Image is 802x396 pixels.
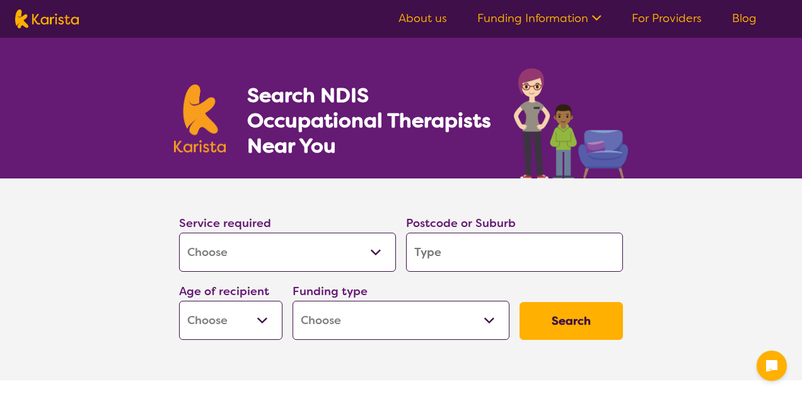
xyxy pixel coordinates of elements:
[293,284,368,299] label: Funding type
[514,68,628,178] img: occupational-therapy
[632,11,702,26] a: For Providers
[477,11,601,26] a: Funding Information
[247,83,492,158] h1: Search NDIS Occupational Therapists Near You
[732,11,757,26] a: Blog
[406,216,516,231] label: Postcode or Suburb
[179,216,271,231] label: Service required
[15,9,79,28] img: Karista logo
[179,284,269,299] label: Age of recipient
[398,11,447,26] a: About us
[406,233,623,272] input: Type
[174,84,226,153] img: Karista logo
[520,302,623,340] button: Search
